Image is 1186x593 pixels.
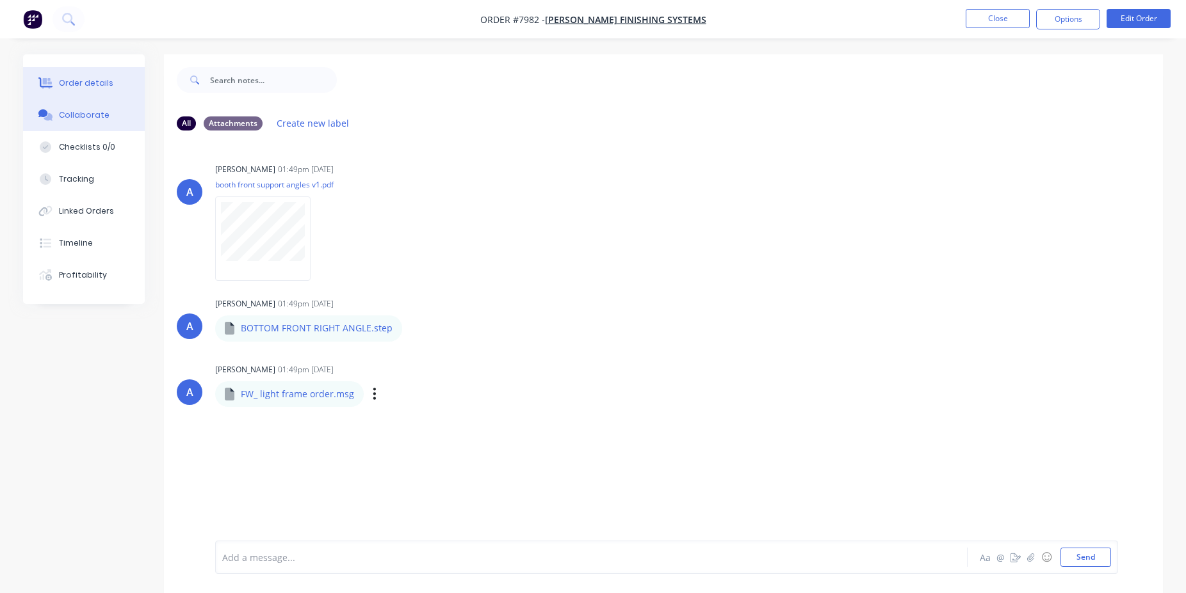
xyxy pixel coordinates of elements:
[1036,9,1100,29] button: Options
[480,13,545,26] span: Order #7982 -
[59,141,115,153] div: Checklists 0/0
[186,384,193,400] div: A
[23,163,145,195] button: Tracking
[241,322,393,335] p: BOTTOM FRONT RIGHT ANGLE.step
[23,131,145,163] button: Checklists 0/0
[977,550,993,565] button: Aa
[1039,550,1054,565] button: ☺
[215,179,334,190] p: booth front support angles v1.pdf
[23,259,145,291] button: Profitability
[23,99,145,131] button: Collaborate
[210,67,337,93] input: Search notes...
[241,388,354,400] p: FW_ light frame order.msg
[59,77,113,89] div: Order details
[204,116,263,130] div: Attachments
[23,227,145,259] button: Timeline
[59,173,94,185] div: Tracking
[278,364,334,376] div: 01:49pm [DATE]
[215,364,275,376] div: [PERSON_NAME]
[278,298,334,310] div: 01:49pm [DATE]
[177,116,196,130] div: All
[59,269,107,281] div: Profitability
[23,67,145,99] button: Order details
[23,10,42,29] img: Factory
[215,164,275,175] div: [PERSON_NAME]
[215,298,275,310] div: [PERSON_NAME]
[993,550,1008,565] button: @
[59,237,93,249] div: Timeline
[1107,9,1171,28] button: Edit Order
[59,109,110,121] div: Collaborate
[278,164,334,175] div: 01:49pm [DATE]
[1060,548,1111,567] button: Send
[186,184,193,200] div: A
[186,319,193,334] div: A
[966,9,1030,28] button: Close
[59,205,114,217] div: Linked Orders
[270,115,356,132] button: Create new label
[23,195,145,227] button: Linked Orders
[545,13,706,26] a: [PERSON_NAME] Finishing Systems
